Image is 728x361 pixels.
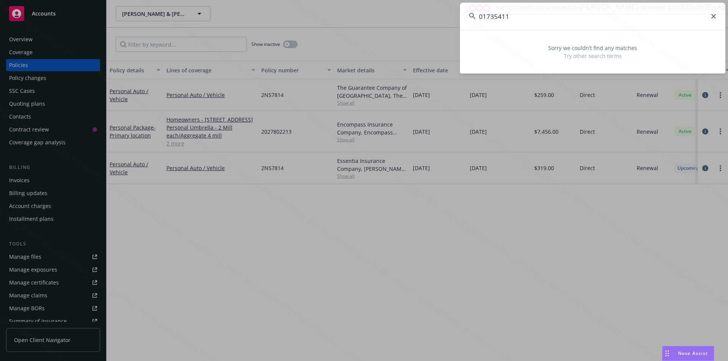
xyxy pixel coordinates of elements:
span: Nova Assist [678,350,708,356]
div: Drag to move [662,346,672,361]
span: Try other search terms [469,52,716,60]
button: Nova Assist [662,346,714,361]
span: Sorry we couldn’t find any matches [469,44,716,52]
input: Search... [460,3,725,30]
